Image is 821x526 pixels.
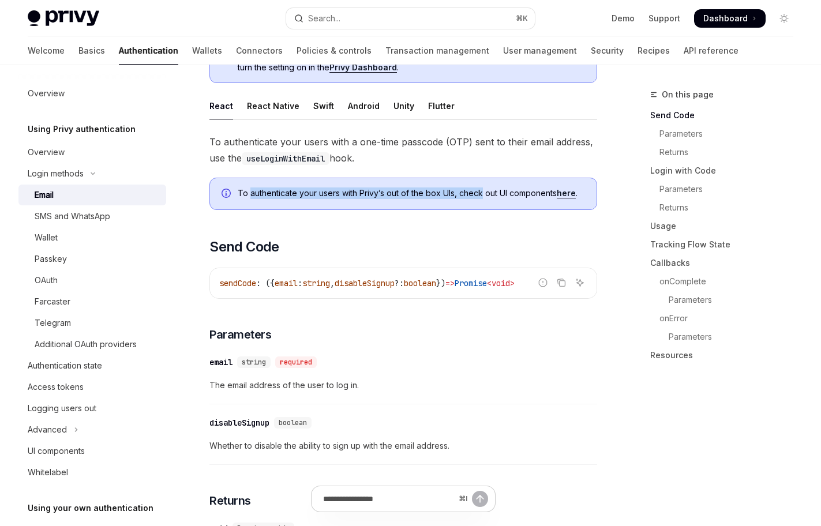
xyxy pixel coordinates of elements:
[236,37,283,65] a: Connectors
[385,37,489,65] a: Transaction management
[662,88,714,102] span: On this page
[18,398,166,419] a: Logging users out
[18,291,166,312] a: Farcaster
[18,462,166,483] a: Whitelabel
[487,278,492,288] span: <
[650,309,803,328] a: onError
[35,252,67,266] div: Passkey
[28,167,84,181] div: Login methods
[297,37,372,65] a: Policies & controls
[591,37,624,65] a: Security
[298,278,302,288] span: :
[650,180,803,198] a: Parameters
[650,346,803,365] a: Resources
[275,278,298,288] span: email
[428,92,455,119] div: Flutter
[335,278,395,288] span: disableSignup
[209,378,597,392] span: The email address of the user to log in.
[209,134,597,166] span: To authenticate your users with a one-time passcode (OTP) sent to their email address, use the hook.
[238,187,585,199] span: To authenticate your users with Privy’s out of the box UIs, check out UI components .
[18,142,166,163] a: Overview
[18,441,166,461] a: UI components
[455,278,487,288] span: Promise
[323,486,454,512] input: Ask a question...
[650,235,803,254] a: Tracking Flow State
[209,356,233,368] div: email
[535,275,550,290] button: Report incorrect code
[650,328,803,346] a: Parameters
[650,272,803,291] a: onComplete
[219,278,256,288] span: sendCode
[18,419,166,440] button: Toggle Advanced section
[694,9,766,28] a: Dashboard
[329,62,397,73] a: Privy Dashboard
[35,316,71,330] div: Telegram
[18,377,166,397] a: Access tokens
[348,92,380,119] div: Android
[313,92,334,119] div: Swift
[492,278,510,288] span: void
[18,206,166,227] a: SMS and WhatsApp
[18,313,166,333] a: Telegram
[302,278,330,288] span: string
[650,125,803,143] a: Parameters
[209,92,233,119] div: React
[510,278,515,288] span: >
[650,161,803,180] a: Login with Code
[445,278,455,288] span: =>
[554,275,569,290] button: Copy the contents from the code block
[222,189,233,200] svg: Info
[119,37,178,65] a: Authentication
[209,439,597,453] span: Whether to disable the ability to sign up with the email address.
[28,423,67,437] div: Advanced
[35,337,137,351] div: Additional OAuth providers
[703,13,748,24] span: Dashboard
[28,380,84,394] div: Access tokens
[330,278,335,288] span: ,
[18,249,166,269] a: Passkey
[35,231,58,245] div: Wallet
[18,270,166,291] a: OAuth
[638,37,670,65] a: Recipes
[18,227,166,248] a: Wallet
[28,37,65,65] a: Welcome
[308,12,340,25] div: Search...
[650,291,803,309] a: Parameters
[247,92,299,119] div: React Native
[650,254,803,272] a: Callbacks
[650,143,803,161] a: Returns
[28,401,96,415] div: Logging users out
[18,355,166,376] a: Authentication state
[684,37,738,65] a: API reference
[557,188,576,198] a: here
[18,185,166,205] a: Email
[650,217,803,235] a: Usage
[516,14,528,23] span: ⌘ K
[275,356,317,368] div: required
[28,444,85,458] div: UI components
[28,145,65,159] div: Overview
[18,83,166,104] a: Overview
[650,198,803,217] a: Returns
[28,465,68,479] div: Whitelabel
[28,501,153,515] h5: Using your own authentication
[648,13,680,24] a: Support
[242,152,329,165] code: useLoginWithEmail
[28,122,136,136] h5: Using Privy authentication
[436,278,445,288] span: })
[209,238,279,256] span: Send Code
[78,37,105,65] a: Basics
[775,9,793,28] button: Toggle dark mode
[209,326,271,343] span: Parameters
[18,163,166,184] button: Toggle Login methods section
[572,275,587,290] button: Ask AI
[404,278,436,288] span: boolean
[28,10,99,27] img: light logo
[503,37,577,65] a: User management
[472,491,488,507] button: Send message
[256,278,275,288] span: : ({
[286,8,535,29] button: Open search
[650,106,803,125] a: Send Code
[395,278,404,288] span: ?:
[18,334,166,355] a: Additional OAuth providers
